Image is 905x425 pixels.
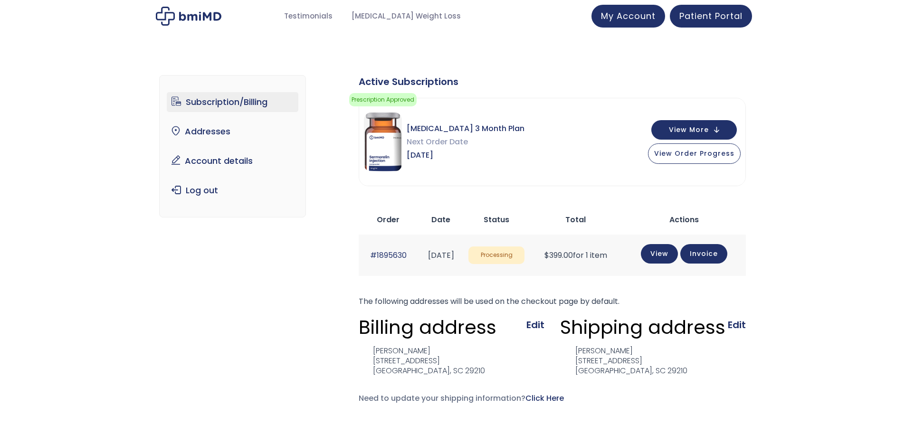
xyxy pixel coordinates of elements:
[544,250,549,261] span: $
[428,250,454,261] time: [DATE]
[359,75,746,88] div: Active Subscriptions
[680,244,727,264] a: Invoice
[167,151,298,171] a: Account details
[484,214,509,225] span: Status
[349,93,417,106] span: Prescription Approved
[560,346,687,376] address: [PERSON_NAME] [STREET_ADDRESS] [GEOGRAPHIC_DATA], SC 29210
[648,143,741,164] button: View Order Progress
[407,135,524,149] span: Next Order Date
[679,10,743,22] span: Patient Portal
[167,180,298,200] a: Log out
[526,318,544,331] a: Edit
[407,149,524,162] span: [DATE]
[377,214,400,225] span: Order
[167,92,298,112] a: Subscription/Billing
[544,250,573,261] span: 399.00
[601,10,656,22] span: My Account
[641,244,678,264] a: View
[669,214,699,225] span: Actions
[407,122,524,135] span: [MEDICAL_DATA] 3 Month Plan
[359,315,496,339] h3: Billing address
[468,246,524,264] span: Processing
[560,315,725,339] h3: Shipping address
[167,122,298,142] a: Addresses
[359,346,485,376] address: [PERSON_NAME] [STREET_ADDRESS] [GEOGRAPHIC_DATA], SC 29210
[156,7,221,26] img: My account
[670,5,752,28] a: Patient Portal
[669,127,709,133] span: View More
[352,11,461,22] span: [MEDICAL_DATA] Weight Loss
[359,295,746,308] p: The following addresses will be used on the checkout page by default.
[342,7,470,26] a: [MEDICAL_DATA] Weight Loss
[565,214,586,225] span: Total
[591,5,665,28] a: My Account
[654,149,734,158] span: View Order Progress
[529,235,622,276] td: for 1 item
[284,11,333,22] span: Testimonials
[728,318,746,331] a: Edit
[275,7,342,26] a: Testimonials
[159,75,306,217] nav: Account pages
[370,250,407,261] a: #1895630
[525,393,564,404] a: Click Here
[431,214,450,225] span: Date
[651,120,737,140] button: View More
[359,393,564,404] span: Need to update your shipping information?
